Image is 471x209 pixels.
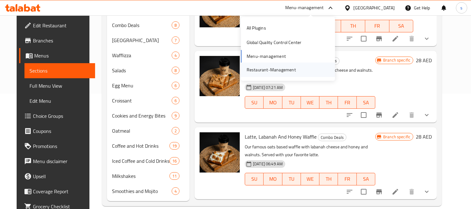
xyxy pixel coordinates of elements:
span: Branch specific [381,134,413,140]
span: SA [359,174,373,184]
button: sort-choices [342,31,357,46]
h6: 28 AED [416,56,432,65]
span: Coffee and Hot Drinks [112,142,169,150]
span: 2 [172,128,179,134]
span: Branches [33,37,90,44]
span: Select to update [357,32,370,45]
div: Wafflizza4 [107,48,190,63]
span: FR [368,21,387,30]
button: WE [301,96,319,109]
span: [GEOGRAPHIC_DATA] [112,36,172,44]
button: WE [301,173,319,185]
a: Choice Groups [19,108,95,124]
a: Menu disclaimer [19,154,95,169]
div: Smoothies and Mojito4 [107,184,190,199]
div: items [172,187,179,195]
span: 4 [172,52,179,58]
button: SU [245,96,264,109]
button: sort-choices [342,107,357,123]
div: Restaurant-Management [247,66,296,73]
div: items [172,82,179,89]
div: Egg Menu6 [107,78,190,93]
span: Select to update [357,108,370,122]
button: Branch-specific-item [372,184,387,199]
div: Oatmeal2 [107,123,190,138]
span: TU [285,174,298,184]
button: SA [357,96,375,109]
button: delete [404,107,419,123]
button: show more [419,31,434,46]
a: Branches [19,33,95,48]
span: 6 [172,83,179,89]
a: Coupons [19,124,95,139]
span: Combo Deals [112,21,172,29]
span: [DATE] 07:21 AM [250,85,285,91]
div: items [172,21,179,29]
a: Edit Restaurant [19,18,95,33]
a: Menus [19,48,95,63]
button: delete [404,31,419,46]
span: SU [248,98,261,107]
span: 19 [170,143,179,149]
a: Edit menu item [392,188,399,195]
h6: 28 AED [416,132,432,141]
a: Sections [24,63,95,78]
div: items [169,157,179,165]
span: SA [392,21,411,30]
button: show more [419,184,434,199]
span: Latte, Labanah And Honey Waffle [245,132,317,141]
span: SA [359,98,373,107]
span: Cookies and Energy Bites [112,112,172,119]
div: Croissant6 [107,93,190,108]
span: 11 [170,173,179,179]
span: Upsell [33,173,90,180]
div: Combo Deals [318,134,346,141]
span: 6 [172,98,179,104]
button: MO [264,173,282,185]
button: FR [338,173,356,185]
div: Cookies and Energy Bites9 [107,108,190,123]
span: Smoothies and Mojito [112,187,172,195]
button: FR [338,96,356,109]
span: [DATE] 06:49 AM [250,161,285,167]
span: WE [303,98,317,107]
span: 7 [172,37,179,43]
div: Global Quality Control Center [247,39,302,46]
div: Iced Coffee and Cold Drinks16 [107,153,190,168]
span: Sections [29,67,90,74]
div: Wafflwich [112,36,172,44]
div: Salads8 [107,63,190,78]
span: 16 [170,158,179,164]
div: All Plugins [247,25,266,31]
svg: Show Choices [423,188,431,195]
span: 8 [172,68,179,74]
div: Egg Menu [112,82,172,89]
span: Croissant [112,97,172,104]
span: Oatmeal [112,127,172,135]
a: Edit Menu [24,93,95,108]
span: Promotions [33,142,90,150]
button: delete [404,184,419,199]
span: TH [322,174,335,184]
button: MO [264,96,282,109]
img: Latte And Smoked Feta Waffle [200,56,240,96]
a: Coverage Report [19,184,95,199]
div: Menu-management [285,4,324,12]
a: Full Menu View [24,78,95,93]
div: Salads [112,67,172,74]
span: Wafflizza [112,52,172,59]
span: 4 [172,188,179,194]
span: 9 [172,113,179,119]
div: items [169,172,179,180]
div: Milkshakes [112,172,169,180]
button: SA [357,173,375,185]
a: Edit menu item [392,111,399,119]
span: Menus [34,52,90,59]
div: items [172,52,179,59]
button: SU [245,173,264,185]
